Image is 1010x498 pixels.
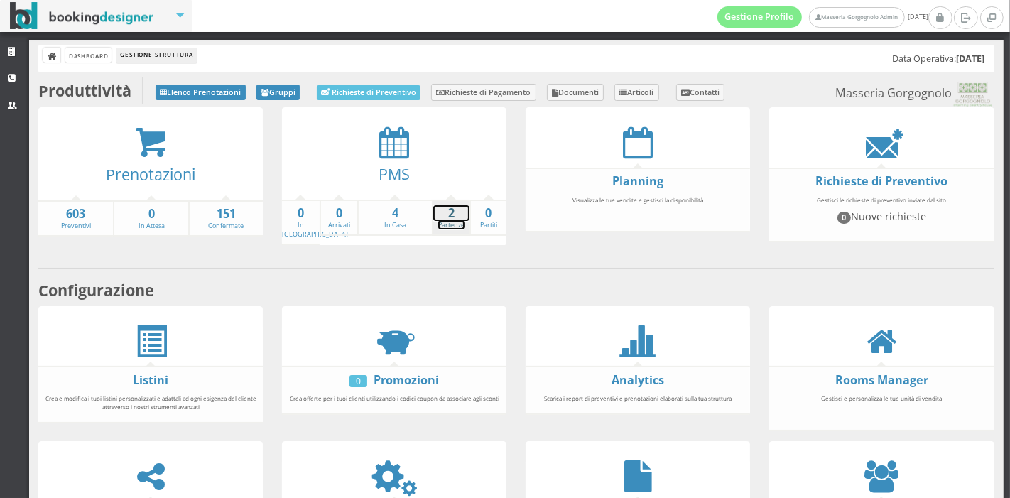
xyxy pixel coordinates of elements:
[676,84,725,101] a: Contatti
[612,372,664,388] a: Analytics
[952,82,994,107] img: 0603869b585f11eeb13b0a069e529790.png
[10,2,154,30] img: BookingDesigner.com
[282,205,320,222] strong: 0
[38,80,131,101] b: Produttività
[809,7,904,28] a: Masseria Gorgognolo Admin
[256,85,300,100] a: Gruppi
[156,85,246,100] a: Elenco Prenotazioni
[717,6,928,28] span: [DATE]
[433,205,469,230] a: 2Partenze
[116,48,196,63] li: Gestione Struttura
[190,206,263,222] strong: 151
[379,163,410,184] a: PMS
[956,53,984,65] b: [DATE]
[190,206,263,231] a: 151Confermate
[433,205,469,222] strong: 2
[815,173,947,189] a: Richieste di Preventivo
[526,190,750,227] div: Visualizza le tue vendite e gestisci la disponibilità
[133,372,168,388] a: Listini
[349,375,367,387] div: 0
[776,210,987,223] h4: Nuove richieste
[38,388,263,417] div: Crea e modifica i tuoi listini personalizzati e adattali ad ogni esigenza del cliente attraverso ...
[892,53,984,64] h5: Data Operativa:
[359,205,432,230] a: 4In Casa
[431,84,536,101] a: Richieste di Pagamento
[769,388,994,426] div: Gestisci e personalizza le tue unità di vendita
[38,280,154,301] b: Configurazione
[547,84,604,101] a: Documenti
[38,206,113,231] a: 603Preventivi
[837,212,852,223] span: 0
[114,206,188,222] strong: 0
[471,205,507,230] a: 0Partiti
[38,206,113,222] strong: 603
[321,205,357,230] a: 0Arrivati
[614,84,659,101] a: Articoli
[282,205,348,239] a: 0In [GEOGRAPHIC_DATA]
[471,205,507,222] strong: 0
[282,388,506,409] div: Crea offerte per i tuoi clienti utilizzando i codici coupon da associare agli sconti
[114,206,188,231] a: 0In Attesa
[359,205,432,222] strong: 4
[106,164,195,185] a: Prenotazioni
[374,372,439,388] a: Promozioni
[65,48,112,63] a: Dashboard
[835,82,994,107] small: Masseria Gorgognolo
[769,190,994,237] div: Gestisci le richieste di preventivo inviate dal sito
[612,173,663,189] a: Planning
[317,85,420,100] a: Richieste di Preventivo
[717,6,803,28] a: Gestione Profilo
[321,205,357,222] strong: 0
[835,372,928,388] a: Rooms Manager
[526,388,750,409] div: Scarica i report di preventivi e prenotazioni elaborati sulla tua struttura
